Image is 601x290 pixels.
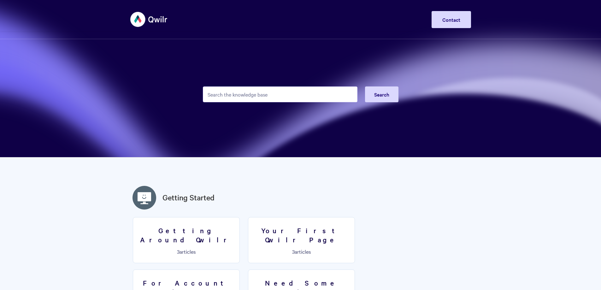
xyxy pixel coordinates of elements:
a: Contact [432,11,471,28]
a: Getting Around Qwilr 3articles [133,217,240,263]
a: Your First Qwilr Page 3articles [248,217,355,263]
span: 3 [177,248,180,255]
a: Getting Started [162,192,215,203]
span: 3 [292,248,295,255]
input: Search the knowledge base [203,86,357,102]
button: Search [365,86,398,102]
img: Qwilr Help Center [130,8,168,31]
h3: Getting Around Qwilr [137,226,236,244]
p: articles [137,249,236,254]
span: Search [374,91,389,98]
h3: Your First Qwilr Page [252,226,351,244]
p: articles [252,249,351,254]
